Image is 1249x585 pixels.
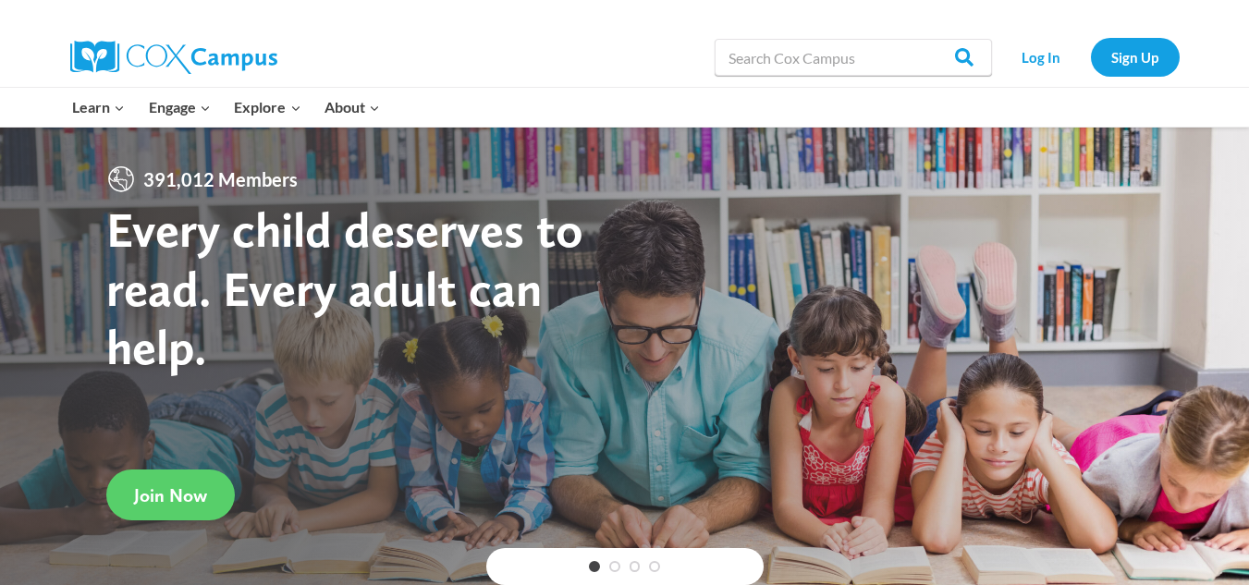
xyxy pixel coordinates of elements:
[234,95,300,119] span: Explore
[106,200,583,376] strong: Every child deserves to read. Every adult can help.
[1091,38,1180,76] a: Sign Up
[589,561,600,572] a: 1
[1001,38,1180,76] nav: Secondary Navigation
[70,41,277,74] img: Cox Campus
[149,95,211,119] span: Engage
[61,88,392,127] nav: Primary Navigation
[72,95,125,119] span: Learn
[630,561,641,572] a: 3
[715,39,992,76] input: Search Cox Campus
[324,95,380,119] span: About
[609,561,620,572] a: 2
[1001,38,1082,76] a: Log In
[136,165,305,194] span: 391,012 Members
[134,484,207,506] span: Join Now
[649,561,660,572] a: 4
[106,469,235,520] a: Join Now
